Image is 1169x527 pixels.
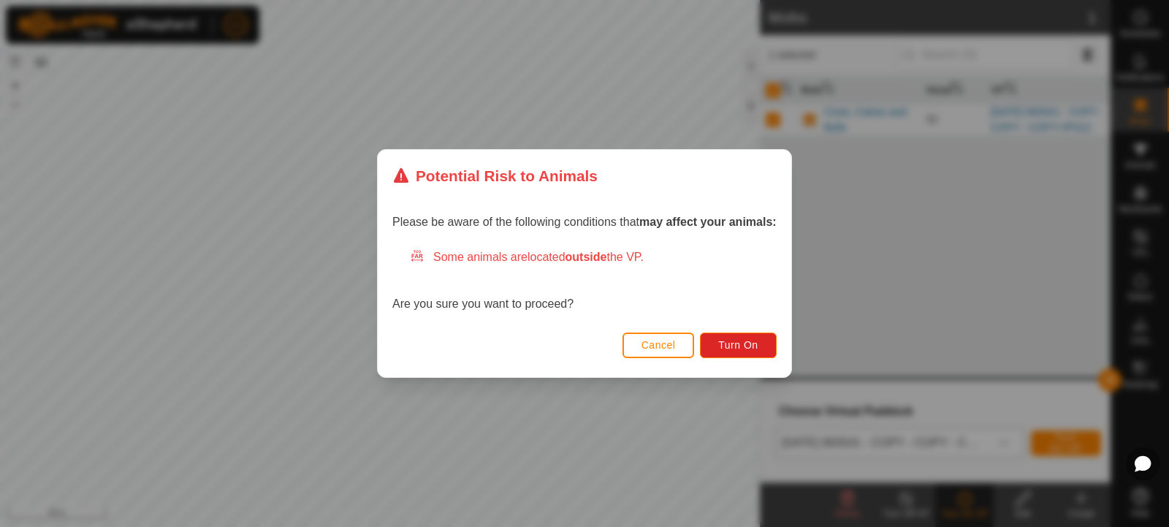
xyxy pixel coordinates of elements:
[641,339,676,351] span: Cancel
[719,339,758,351] span: Turn On
[392,249,777,313] div: Are you sure you want to proceed?
[410,249,777,266] div: Some animals are
[701,333,777,358] button: Turn On
[622,333,695,358] button: Cancel
[392,164,598,187] div: Potential Risk to Animals
[639,216,777,228] strong: may affect your animals:
[392,216,777,228] span: Please be aware of the following conditions that
[566,251,607,263] strong: outside
[528,251,644,263] span: located the VP.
